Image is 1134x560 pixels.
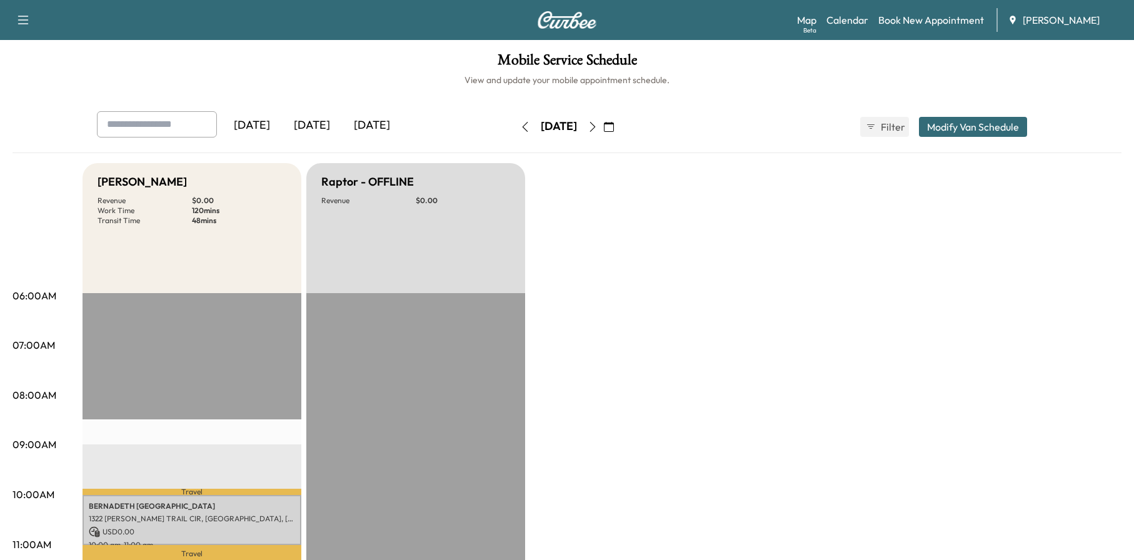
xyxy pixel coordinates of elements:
div: [DATE] [541,119,577,134]
p: 10:00 am - 11:00 am [89,540,295,550]
p: 10:00AM [13,487,54,502]
a: Calendar [826,12,868,27]
div: [DATE] [282,111,342,140]
p: Revenue [321,196,416,206]
p: 1322 [PERSON_NAME] TRAIL CIR, [GEOGRAPHIC_DATA], [GEOGRAPHIC_DATA], [GEOGRAPHIC_DATA] [89,514,295,524]
p: Travel [83,489,301,494]
p: 07:00AM [13,337,55,352]
p: Work Time [98,206,192,216]
div: [DATE] [342,111,402,140]
p: Revenue [98,196,192,206]
p: USD 0.00 [89,526,295,537]
span: [PERSON_NAME] [1023,12,1100,27]
p: 09:00AM [13,437,56,452]
h5: Raptor - OFFLINE [321,173,414,191]
button: Modify Van Schedule [919,117,1027,137]
h5: [PERSON_NAME] [98,173,187,191]
p: Transit Time [98,216,192,226]
button: Filter [860,117,909,137]
p: $ 0.00 [416,196,510,206]
h6: View and update your mobile appointment schedule. [13,74,1121,86]
a: Book New Appointment [878,12,984,27]
p: 120 mins [192,206,286,216]
span: Filter [881,119,903,134]
h1: Mobile Service Schedule [13,52,1121,74]
img: Curbee Logo [537,11,597,29]
p: 11:00AM [13,537,51,552]
div: Beta [803,26,816,35]
p: 48 mins [192,216,286,226]
p: 08:00AM [13,387,56,402]
a: MapBeta [797,12,816,27]
p: 06:00AM [13,288,56,303]
div: [DATE] [222,111,282,140]
p: $ 0.00 [192,196,286,206]
p: BERNADETH [GEOGRAPHIC_DATA] [89,501,295,511]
